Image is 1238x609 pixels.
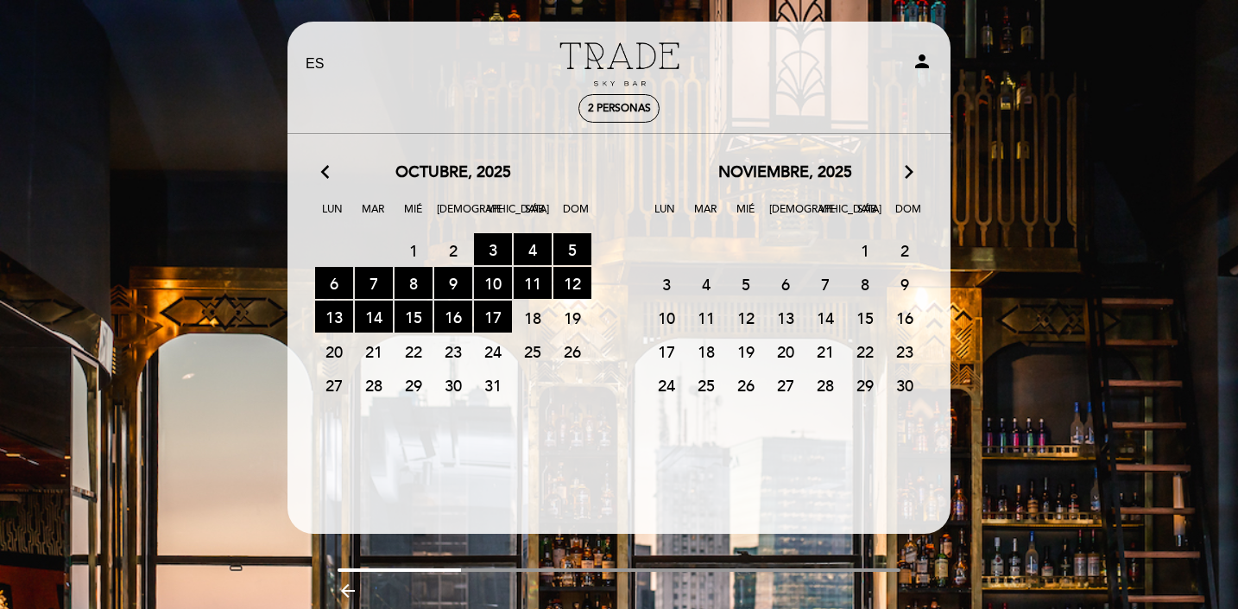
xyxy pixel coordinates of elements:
[474,301,512,333] span: 17
[553,267,591,299] span: 12
[477,200,512,232] span: Vie
[727,369,765,401] span: 26
[315,369,353,401] span: 27
[767,335,805,367] span: 20
[355,267,393,299] span: 7
[912,51,932,72] i: person
[886,335,924,367] span: 23
[886,369,924,401] span: 30
[395,267,433,299] span: 8
[553,335,591,367] span: 26
[687,301,725,333] span: 11
[846,369,884,401] span: 29
[395,335,433,367] span: 22
[718,162,852,184] span: noviembre, 2025
[767,268,805,300] span: 6
[886,301,924,333] span: 16
[321,162,337,184] i: arrow_back_ios
[395,369,433,401] span: 29
[514,233,552,265] span: 4
[912,51,932,78] button: person
[559,200,593,232] span: Dom
[588,102,651,115] span: 2 personas
[687,268,725,300] span: 4
[727,301,765,333] span: 12
[395,162,511,184] span: octubre, 2025
[514,267,552,299] span: 11
[553,301,591,333] span: 19
[315,200,350,232] span: Lun
[886,234,924,266] span: 2
[518,200,553,232] span: Sáb
[338,580,358,601] i: arrow_backward
[434,301,472,333] span: 16
[687,369,725,401] span: 25
[395,234,433,266] span: 1
[806,369,844,401] span: 28
[767,301,805,333] span: 13
[647,369,685,401] span: 24
[769,200,804,232] span: [DEMOGRAPHIC_DATA]
[806,268,844,300] span: 7
[891,200,925,232] span: Dom
[901,162,917,184] i: arrow_forward_ios
[767,369,805,401] span: 27
[437,200,471,232] span: [DEMOGRAPHIC_DATA]
[355,369,393,401] span: 28
[846,335,884,367] span: 22
[514,301,552,333] span: 18
[647,200,682,232] span: Lun
[355,301,393,333] span: 14
[315,267,353,299] span: 6
[553,233,591,265] span: 5
[687,335,725,367] span: 18
[434,267,472,299] span: 9
[315,301,353,333] span: 13
[396,200,431,232] span: Mié
[806,301,844,333] span: 14
[647,335,685,367] span: 17
[474,335,512,367] span: 24
[434,369,472,401] span: 30
[474,369,512,401] span: 31
[474,267,512,299] span: 10
[688,200,723,232] span: Mar
[647,268,685,300] span: 3
[846,301,884,333] span: 15
[846,234,884,266] span: 1
[434,335,472,367] span: 23
[727,268,765,300] span: 5
[434,234,472,266] span: 2
[647,301,685,333] span: 10
[511,41,727,88] a: Trade Sky Bar
[727,335,765,367] span: 19
[810,200,844,232] span: Vie
[886,268,924,300] span: 9
[356,200,390,232] span: Mar
[395,301,433,333] span: 15
[514,335,552,367] span: 25
[355,335,393,367] span: 21
[850,200,885,232] span: Sáb
[474,233,512,265] span: 3
[806,335,844,367] span: 21
[846,268,884,300] span: 8
[315,335,353,367] span: 20
[729,200,763,232] span: Mié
